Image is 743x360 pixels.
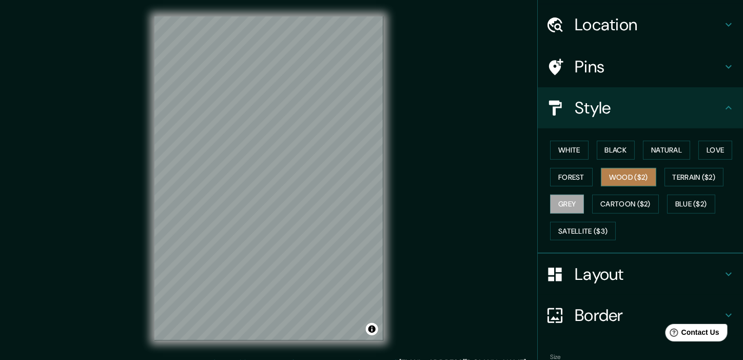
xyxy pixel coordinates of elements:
div: Pins [538,46,743,87]
div: Border [538,295,743,336]
button: Natural [643,141,690,160]
h4: Border [575,305,722,326]
h4: Location [575,14,722,35]
div: Layout [538,254,743,295]
h4: Pins [575,56,722,77]
button: Toggle attribution [366,323,378,335]
button: Wood ($2) [601,168,656,187]
iframe: Help widget launcher [652,320,732,349]
button: Grey [550,195,584,214]
div: Location [538,4,743,45]
div: Style [538,87,743,128]
button: Terrain ($2) [664,168,724,187]
button: Blue ($2) [667,195,715,214]
button: Forest [550,168,593,187]
canvas: Map [154,16,383,340]
button: Black [597,141,635,160]
h4: Layout [575,264,722,285]
h4: Style [575,98,722,118]
button: Love [698,141,732,160]
button: White [550,141,589,160]
button: Satellite ($3) [550,222,616,241]
button: Cartoon ($2) [592,195,659,214]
